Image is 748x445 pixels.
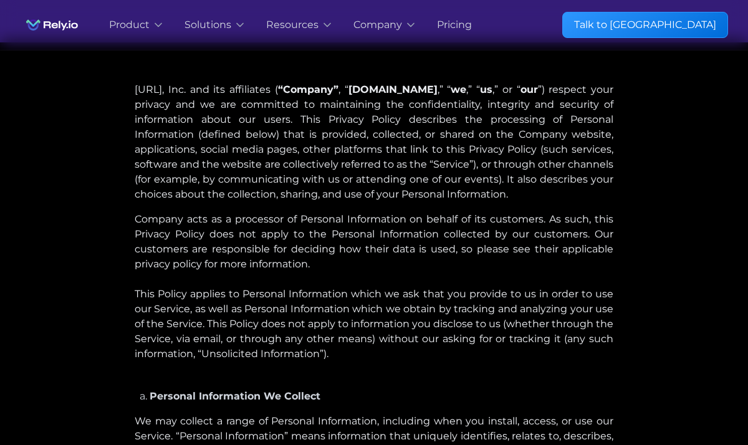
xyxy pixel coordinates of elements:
div: Talk to [GEOGRAPHIC_DATA] [574,17,716,32]
strong: us [480,84,492,95]
div: Solutions [185,17,231,32]
p: Company acts as a processor of Personal Information on behalf of its customers. As such, this Pri... [135,212,613,376]
div: Resources [266,17,319,32]
strong: we [451,84,466,95]
img: Rely.io logo [20,12,84,37]
strong: [DOMAIN_NAME] [348,84,438,95]
a: Talk to [GEOGRAPHIC_DATA] [562,12,728,38]
strong: Personal Information We Collect [150,390,320,402]
a: Pricing [437,17,472,32]
a: home [20,12,84,37]
div: Company [353,17,402,32]
p: [URL], Inc. and its affiliates ( , “ ,” “ ,” “ ,” or “ ”) respect your privacy and we are committ... [135,82,613,202]
strong: “Company” [278,84,338,95]
strong: our [520,84,538,95]
iframe: Chatbot [666,363,731,428]
div: Product [109,17,150,32]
